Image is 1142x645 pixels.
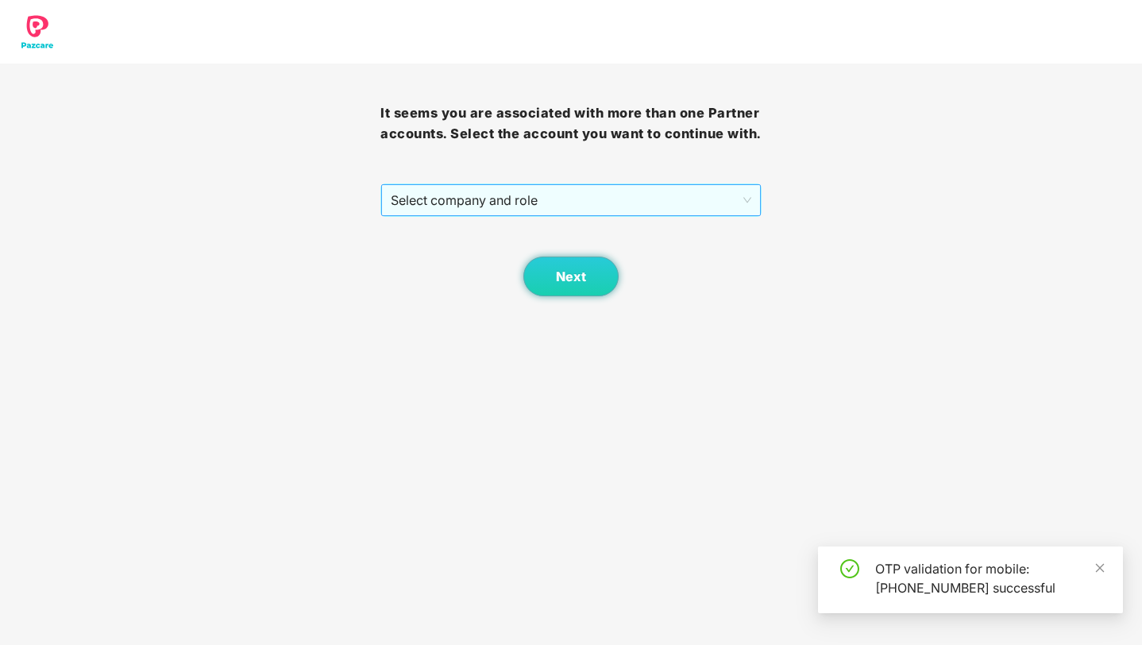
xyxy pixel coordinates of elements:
span: close [1094,562,1105,574]
span: Select company and role [391,185,750,215]
span: check-circle [840,559,859,578]
h3: It seems you are associated with more than one Partner accounts. Select the account you want to c... [380,103,761,144]
div: OTP validation for mobile: [PHONE_NUMBER] successful [875,559,1104,597]
span: Next [556,269,586,284]
button: Next [523,257,619,296]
